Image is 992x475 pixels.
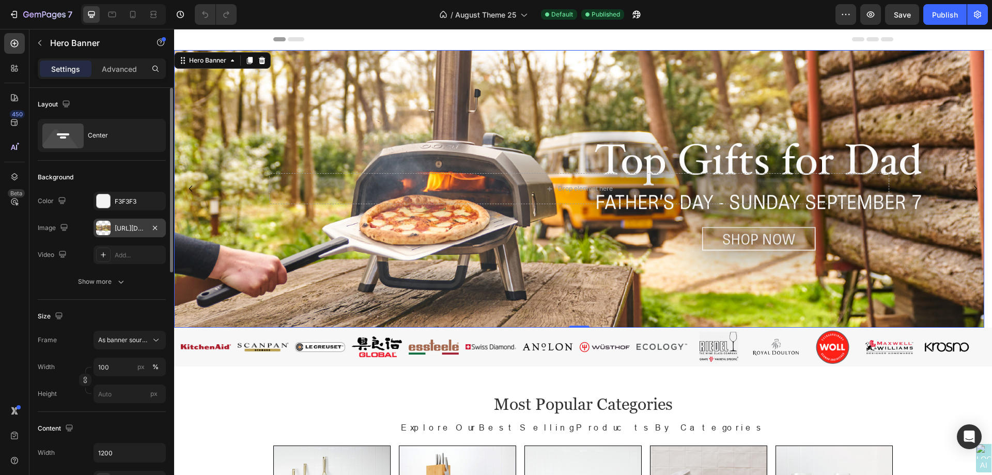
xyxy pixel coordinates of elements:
[525,303,564,333] img: gempages_490549523903415443-5204faff-028b-4488-8456-22cdc96ecf9f.png
[894,10,911,19] span: Save
[135,361,147,373] button: %
[88,124,151,147] div: Center
[150,390,158,397] span: px
[923,4,967,25] button: Publish
[38,335,57,345] label: Frame
[462,315,513,321] img: gempages_490549523903415443-8aaa6a55-1862-471e-8c20-0777d4cd1b7b.png
[78,277,126,287] div: Show more
[152,362,159,372] div: %
[121,313,171,323] img: Alt image
[349,314,399,322] img: Alt image
[38,194,68,208] div: Color
[7,315,57,320] img: Alt image
[38,272,166,291] button: Show more
[10,110,25,118] div: 450
[551,10,573,19] span: Default
[100,392,718,405] p: Explore Our Best Selling Products By Categories
[38,362,55,372] label: Width
[51,64,80,74] p: Settings
[592,10,620,19] span: Published
[64,308,114,329] img: Alt image
[94,331,166,349] button: As banner source
[99,363,719,387] h2: Most Popular Categories
[384,156,439,164] div: Drop element here
[102,64,137,74] p: Advanced
[748,310,798,326] img: gempages_490549523903415443-ab8d9f09-1ea3-4a03-af06-6d73273807bd.png
[38,173,73,182] div: Background
[50,37,138,49] p: Hero Banner
[68,8,72,21] p: 7
[957,424,982,449] div: Open Intercom Messenger
[115,197,163,206] div: F3F3F3
[633,301,684,335] img: gempages_490549523903415443-bf0985a5-a407-4845-91d8-b3cf0497a912.png
[38,310,65,324] div: Size
[8,189,25,197] div: Beta
[149,361,162,373] button: px
[406,311,456,325] img: gempages_490549523903415443-df21c1ef-a9b2-42fa-a7b5-e471b0dfa7d9.png
[38,448,55,457] div: Width
[195,4,237,25] div: Undo/Redo
[115,224,145,233] div: [URL][DOMAIN_NAME]
[4,4,77,25] button: 7
[174,29,992,475] iframe: To enrich screen reader interactions, please activate Accessibility in Grammarly extension settings
[885,4,919,25] button: Save
[577,309,627,328] img: gempages_490549523903415443-e031f1e3-e114-4dec-995b-443f6b6aea4c.png
[690,309,740,327] img: gempages_490549523903415443-6da883a8-d320-422b-8d17-2d142ec2ce01.png
[793,151,810,168] button: Carousel Next Arrow
[455,9,516,20] span: August Theme 25
[13,27,54,36] div: Hero Banner
[94,358,166,376] input: px%
[94,385,166,403] input: px
[178,308,228,328] img: Alt image
[115,251,163,260] div: Add...
[38,98,72,112] div: Layout
[38,248,69,262] div: Video
[98,335,149,345] span: As banner source
[38,221,70,235] div: Image
[137,362,145,372] div: px
[451,9,453,20] span: /
[235,311,285,326] img: Alt image
[38,422,75,436] div: Content
[94,443,165,462] input: Auto
[38,389,57,399] label: Height
[932,9,958,20] div: Publish
[291,315,342,320] img: Alt image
